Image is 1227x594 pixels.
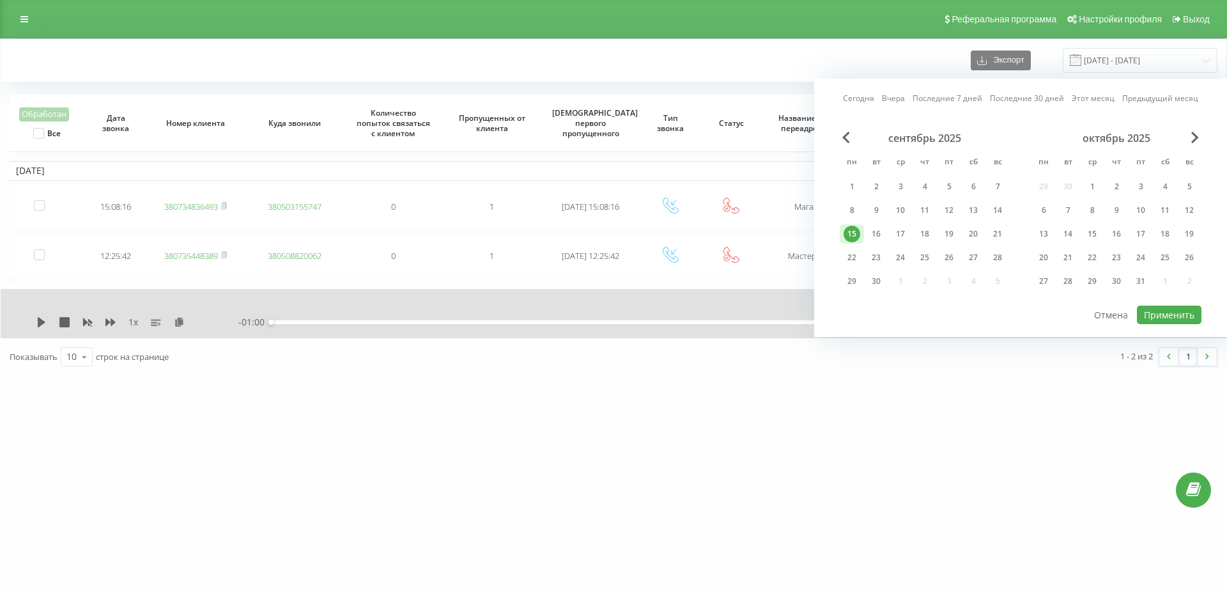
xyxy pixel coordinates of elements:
[891,153,910,173] abbr: среда
[840,248,864,267] div: пн 22 сент. 2025 г.
[391,250,396,262] span: 0
[864,248,888,267] div: вт 23 сент. 2025 г.
[1060,202,1076,219] div: 7
[1180,153,1199,173] abbr: воскресенье
[1129,248,1153,267] div: пт 24 окт. 2025 г.
[1035,273,1052,290] div: 27
[1084,178,1100,195] div: 1
[157,118,235,129] span: Номер клиента
[1060,273,1076,290] div: 28
[844,273,860,290] div: 29
[916,202,933,219] div: 11
[1060,226,1076,242] div: 14
[1035,202,1052,219] div: 6
[892,178,909,195] div: 3
[844,202,860,219] div: 8
[1104,201,1129,220] div: чт 9 окт. 2025 г.
[10,351,58,363] span: Показывать
[1080,248,1104,267] div: ср 22 окт. 2025 г.
[989,226,1006,242] div: 21
[1035,226,1052,242] div: 13
[1132,226,1149,242] div: 17
[1178,348,1198,366] a: 1
[1035,249,1052,266] div: 20
[95,113,138,133] span: Дата звонка
[868,178,884,195] div: 2
[1056,201,1080,220] div: вт 7 окт. 2025 г.
[1120,350,1153,363] div: 1 - 2 из 2
[964,153,983,173] abbr: суббота
[941,226,957,242] div: 19
[772,113,849,133] span: Название схемы переадресации
[1157,249,1173,266] div: 25
[164,250,218,262] a: 380735448389
[552,108,629,138] span: [DEMOGRAPHIC_DATA] первого пропущенного
[96,351,169,363] span: строк на странице
[961,201,985,220] div: сб 13 сент. 2025 г.
[985,201,1010,220] div: вс 14 сент. 2025 г.
[961,248,985,267] div: сб 27 сент. 2025 г.
[1129,224,1153,244] div: пт 17 окт. 2025 г.
[1107,153,1126,173] abbr: четверг
[66,350,77,363] div: 10
[1080,177,1104,196] div: ср 1 окт. 2025 г.
[840,132,1010,145] div: сентябрь 2025
[762,184,861,230] td: Магазин
[987,56,1024,65] span: Экспорт
[1031,272,1056,291] div: пн 27 окт. 2025 г.
[1058,153,1077,173] abbr: вторник
[562,201,619,212] span: [DATE] 15:08:16
[1153,224,1177,244] div: сб 18 окт. 2025 г.
[1177,201,1201,220] div: вс 12 окт. 2025 г.
[868,249,884,266] div: 23
[1153,201,1177,220] div: сб 11 окт. 2025 г.
[937,248,961,267] div: пт 26 сент. 2025 г.
[1104,272,1129,291] div: чт 30 окт. 2025 г.
[1083,153,1102,173] abbr: среда
[913,201,937,220] div: чт 11 сент. 2025 г.
[1191,132,1199,143] span: Next Month
[965,178,982,195] div: 6
[937,224,961,244] div: пт 19 сент. 2025 г.
[1108,178,1125,195] div: 2
[1177,248,1201,267] div: вс 26 окт. 2025 г.
[868,273,884,290] div: 30
[915,153,934,173] abbr: четверг
[941,202,957,219] div: 12
[10,161,1217,180] td: [DATE]
[1056,224,1080,244] div: вт 14 окт. 2025 г.
[864,177,888,196] div: вт 2 сент. 2025 г.
[882,92,905,104] a: Вчера
[268,250,321,262] a: 380508820062
[1153,177,1177,196] div: сб 4 окт. 2025 г.
[1181,202,1198,219] div: 12
[1031,248,1056,267] div: пн 20 окт. 2025 г.
[867,153,886,173] abbr: вторник
[888,177,913,196] div: ср 3 сент. 2025 г.
[1060,249,1076,266] div: 21
[86,184,146,230] td: 15:08:16
[1129,201,1153,220] div: пт 10 окт. 2025 г.
[840,272,864,291] div: пн 29 сент. 2025 г.
[864,272,888,291] div: вт 30 сент. 2025 г.
[868,226,884,242] div: 16
[1031,132,1201,145] div: октябрь 2025
[916,249,933,266] div: 25
[941,249,957,266] div: 26
[1087,306,1135,324] button: Отмена
[1108,273,1125,290] div: 30
[1181,226,1198,242] div: 19
[128,316,138,329] span: 1 x
[840,224,864,244] div: пн 15 сент. 2025 г.
[1129,272,1153,291] div: пт 31 окт. 2025 г.
[892,202,909,219] div: 10
[1132,178,1149,195] div: 3
[1108,249,1125,266] div: 23
[1177,177,1201,196] div: вс 5 окт. 2025 г.
[86,233,146,279] td: 12:25:42
[1079,14,1162,24] span: Настройки профиля
[843,92,874,104] a: Сегодня
[1031,201,1056,220] div: пн 6 окт. 2025 г.
[1080,201,1104,220] div: ср 8 окт. 2025 г.
[238,316,271,329] span: - 01:00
